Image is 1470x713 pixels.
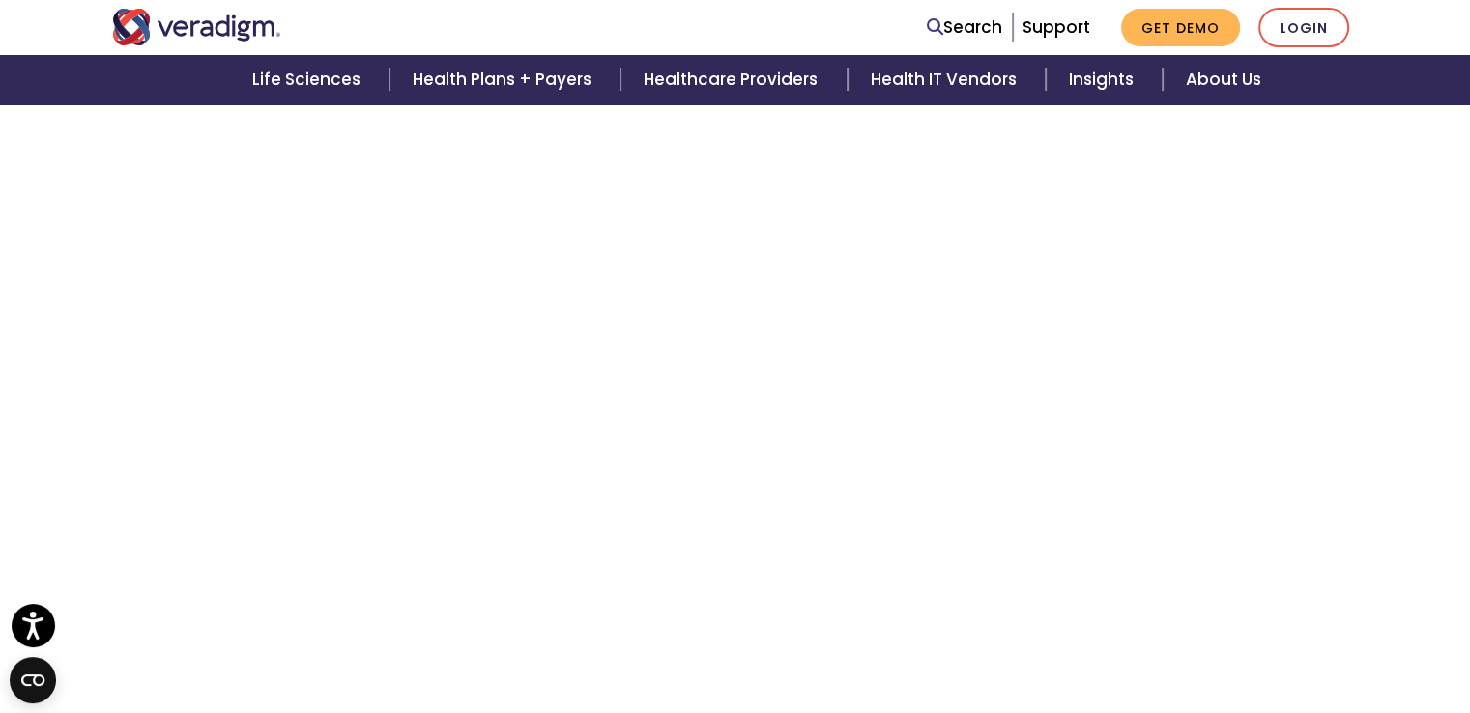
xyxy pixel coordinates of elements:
a: Insights [1046,55,1163,104]
a: Support [1023,15,1090,39]
a: Health Plans + Payers [389,55,620,104]
a: Healthcare Providers [620,55,847,104]
a: Login [1258,8,1349,47]
a: Life Sciences [229,55,389,104]
img: Veradigm logo [112,9,281,45]
a: About Us [1163,55,1284,104]
a: Get Demo [1121,9,1240,46]
button: Open CMP widget [10,657,56,703]
a: Health IT Vendors [848,55,1046,104]
a: Search [927,14,1002,41]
